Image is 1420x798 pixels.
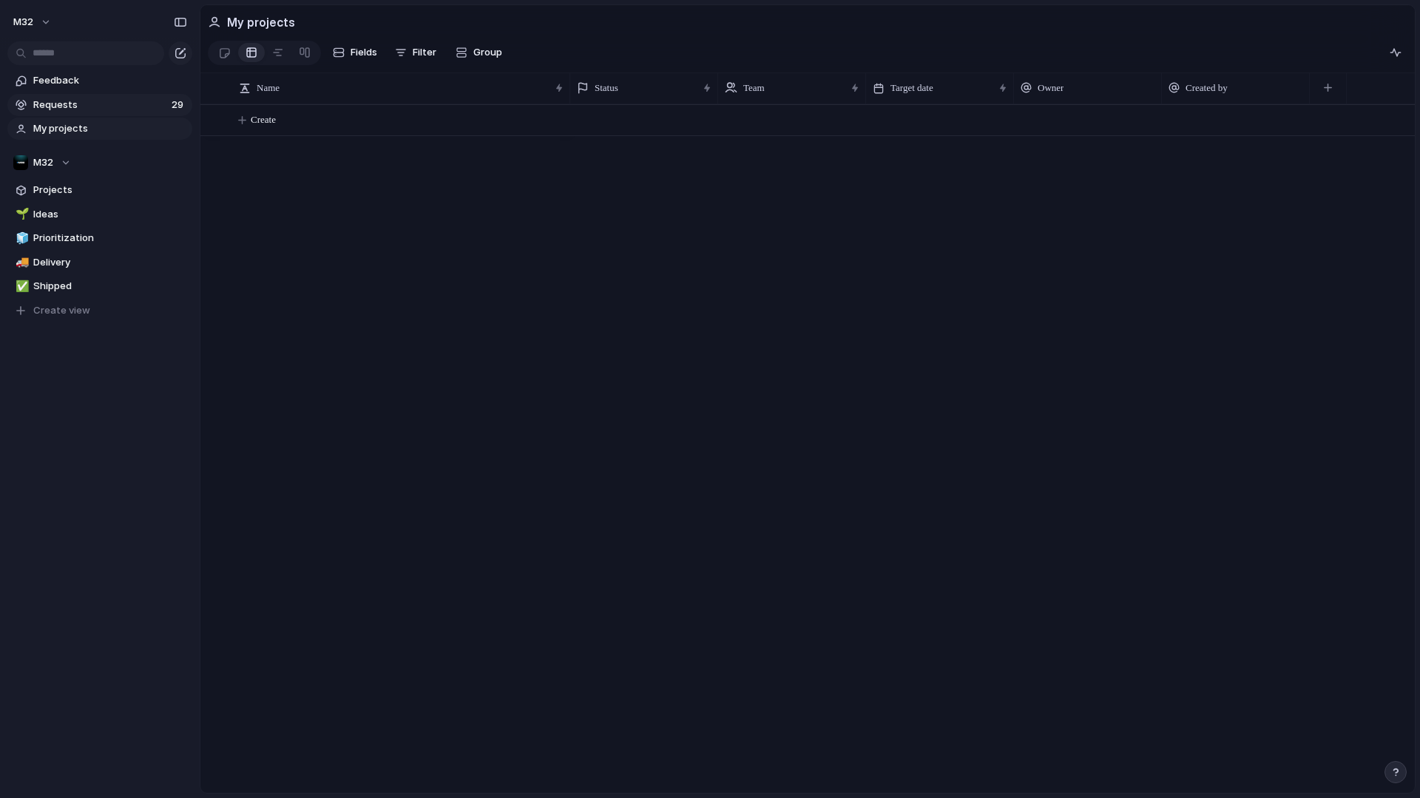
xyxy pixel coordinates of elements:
[33,121,187,136] span: My projects
[33,255,187,270] span: Delivery
[33,207,187,222] span: Ideas
[7,251,192,274] a: 🚚Delivery
[890,81,933,95] span: Target date
[473,45,502,60] span: Group
[33,155,53,170] span: M32
[33,303,90,318] span: Create view
[7,70,192,92] a: Feedback
[13,15,33,30] span: m32
[13,207,28,222] button: 🌱
[13,279,28,294] button: ✅
[251,112,276,127] span: Create
[33,73,187,88] span: Feedback
[13,231,28,246] button: 🧊
[7,152,192,174] button: M32
[16,206,26,223] div: 🌱
[7,10,59,34] button: m32
[33,279,187,294] span: Shipped
[327,41,383,64] button: Fields
[7,203,192,226] a: 🌱Ideas
[7,227,192,249] a: 🧊Prioritization
[13,255,28,270] button: 🚚
[7,300,192,322] button: Create view
[16,254,26,271] div: 🚚
[7,94,192,116] a: Requests29
[257,81,280,95] span: Name
[7,275,192,297] a: ✅Shipped
[7,118,192,140] a: My projects
[16,278,26,295] div: ✅
[7,179,192,201] a: Projects
[33,231,187,246] span: Prioritization
[351,45,377,60] span: Fields
[595,81,618,95] span: Status
[16,230,26,247] div: 🧊
[33,98,167,112] span: Requests
[227,13,295,31] h2: My projects
[1038,81,1064,95] span: Owner
[389,41,442,64] button: Filter
[448,41,510,64] button: Group
[172,98,186,112] span: 29
[1186,81,1228,95] span: Created by
[33,183,187,197] span: Projects
[743,81,765,95] span: Team
[413,45,436,60] span: Filter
